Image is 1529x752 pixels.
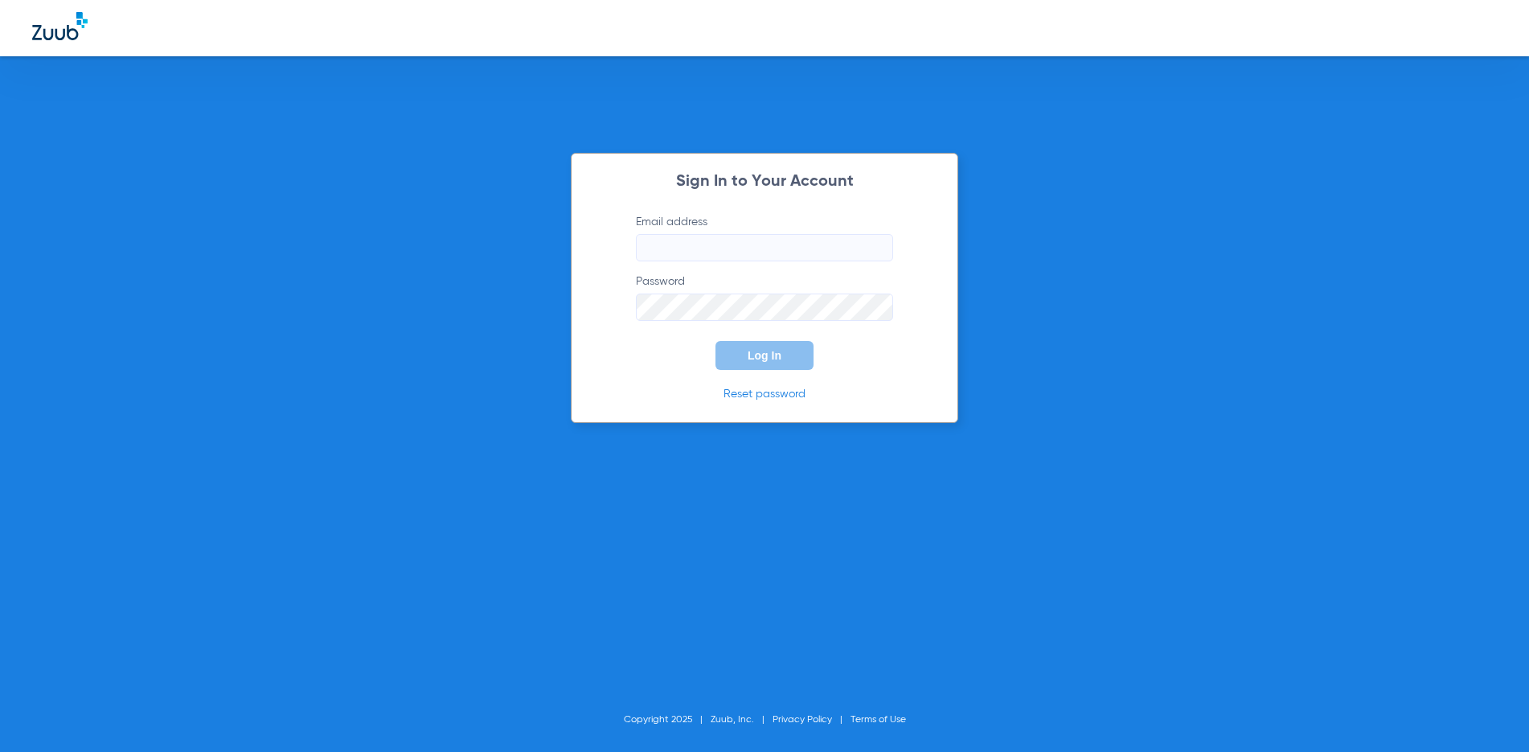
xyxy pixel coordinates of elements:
label: Email address [636,214,893,261]
h2: Sign In to Your Account [612,174,917,190]
input: Email address [636,234,893,261]
span: Log In [748,349,781,362]
li: Copyright 2025 [624,712,711,728]
img: Zuub Logo [32,12,88,40]
a: Privacy Policy [773,715,832,725]
a: Terms of Use [851,715,906,725]
a: Reset password [724,388,805,400]
input: Password [636,294,893,321]
li: Zuub, Inc. [711,712,773,728]
button: Log In [715,341,814,370]
label: Password [636,273,893,321]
